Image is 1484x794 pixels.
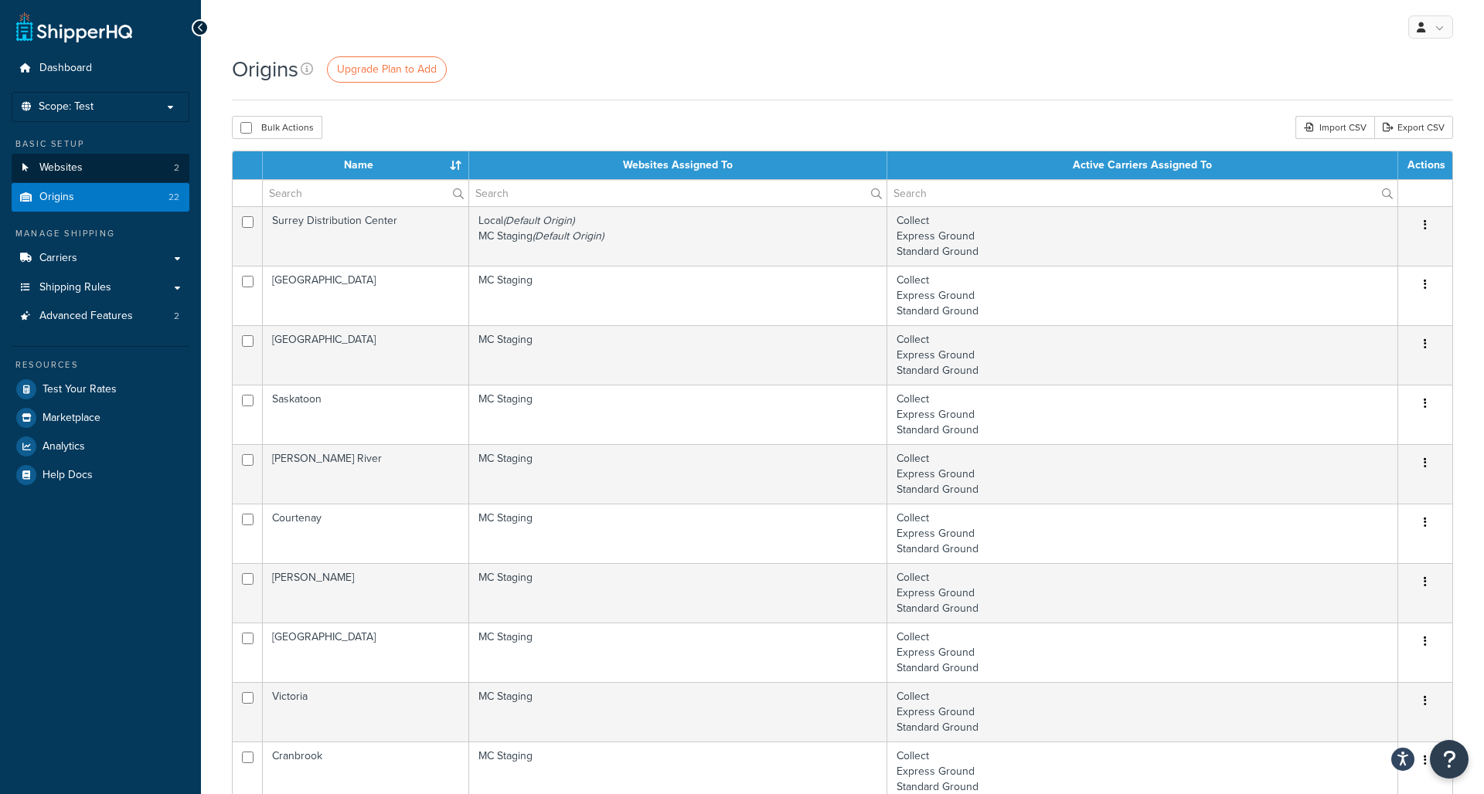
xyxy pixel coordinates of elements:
[263,563,469,623] td: [PERSON_NAME]
[533,228,604,244] i: (Default Origin)
[887,623,1398,682] td: Collect Express Ground Standard Ground
[174,310,179,323] span: 2
[469,682,887,741] td: MC Staging
[1430,740,1469,779] button: Open Resource Center
[469,151,887,179] th: Websites Assigned To
[263,682,469,741] td: Victoria
[1398,151,1452,179] th: Actions
[263,206,469,266] td: Surrey Distribution Center
[469,266,887,325] td: MC Staging
[12,244,189,273] a: Carriers
[39,100,94,114] span: Scope: Test
[39,191,74,204] span: Origins
[43,440,85,453] span: Analytics
[469,563,887,623] td: MC Staging
[263,180,468,206] input: Search
[1295,116,1374,139] div: Import CSV
[43,469,93,482] span: Help Docs
[469,623,887,682] td: MC Staging
[12,154,189,182] li: Websites
[232,54,298,84] h1: Origins
[12,461,189,489] a: Help Docs
[168,191,179,204] span: 22
[263,504,469,563] td: Courtenay
[12,375,189,403] a: Test Your Rates
[327,56,447,83] a: Upgrade Plan to Add
[43,383,117,396] span: Test Your Rates
[12,54,189,83] a: Dashboard
[887,444,1398,504] td: Collect Express Ground Standard Ground
[469,504,887,563] td: MC Staging
[263,385,469,444] td: Saskatoon
[469,325,887,385] td: MC Staging
[12,433,189,460] a: Analytics
[12,154,189,182] a: Websites 2
[39,62,92,75] span: Dashboard
[39,310,133,323] span: Advanced Features
[43,412,100,425] span: Marketplace
[887,385,1398,444] td: Collect Express Ground Standard Ground
[12,404,189,432] a: Marketplace
[469,385,887,444] td: MC Staging
[887,563,1398,623] td: Collect Express Ground Standard Ground
[263,444,469,504] td: [PERSON_NAME] River
[887,266,1398,325] td: Collect Express Ground Standard Ground
[887,206,1398,266] td: Collect Express Ground Standard Ground
[12,227,189,240] div: Manage Shipping
[39,161,83,175] span: Websites
[1374,116,1453,139] a: Export CSV
[12,183,189,212] a: Origins 22
[12,137,189,151] div: Basic Setup
[39,281,111,294] span: Shipping Rules
[469,206,887,266] td: Local MC Staging
[469,444,887,504] td: MC Staging
[887,151,1398,179] th: Active Carriers Assigned To
[12,273,189,302] a: Shipping Rules
[174,161,179,175] span: 2
[263,623,469,682] td: [GEOGRAPHIC_DATA]
[887,682,1398,741] td: Collect Express Ground Standard Ground
[12,302,189,331] li: Advanced Features
[263,325,469,385] td: [GEOGRAPHIC_DATA]
[12,302,189,331] a: Advanced Features 2
[887,180,1397,206] input: Search
[887,504,1398,563] td: Collect Express Ground Standard Ground
[263,151,469,179] th: Name : activate to sort column ascending
[39,252,77,265] span: Carriers
[887,325,1398,385] td: Collect Express Ground Standard Ground
[263,266,469,325] td: [GEOGRAPHIC_DATA]
[503,212,574,229] i: (Default Origin)
[469,180,887,206] input: Search
[232,116,322,139] button: Bulk Actions
[12,183,189,212] li: Origins
[337,61,437,77] span: Upgrade Plan to Add
[16,12,132,42] a: ShipperHQ Home
[12,358,189,372] div: Resources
